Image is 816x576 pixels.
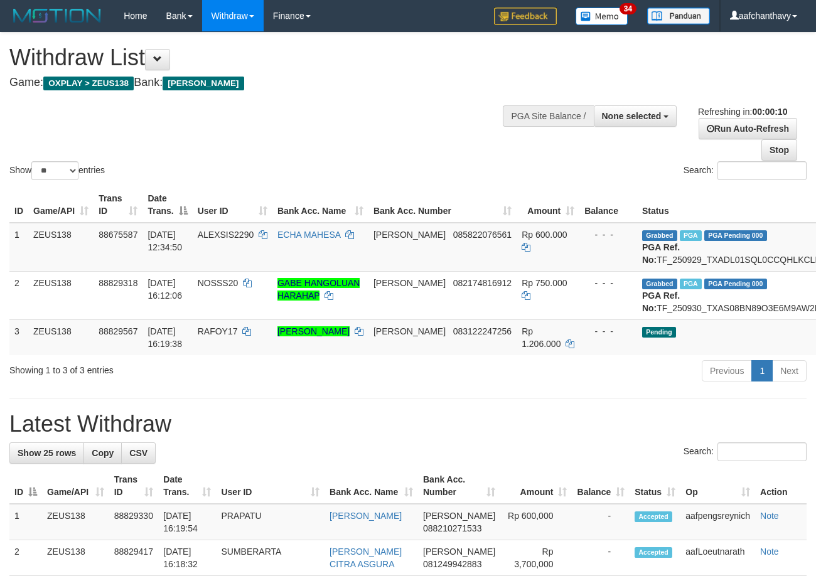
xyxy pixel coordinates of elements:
span: Copy 085822076561 to clipboard [453,230,512,240]
a: Copy [83,442,122,464]
span: Copy 083122247256 to clipboard [453,326,512,336]
td: aafLoeutnarath [680,540,755,576]
th: User ID: activate to sort column ascending [216,468,325,504]
td: [DATE] 16:18:32 [158,540,216,576]
th: Trans ID: activate to sort column ascending [94,187,142,223]
th: Amount: activate to sort column ascending [500,468,572,504]
span: 88829318 [99,278,137,288]
input: Search: [717,161,807,180]
td: ZEUS138 [28,271,94,319]
td: ZEUS138 [42,540,109,576]
th: Bank Acc. Number: activate to sort column ascending [418,468,500,504]
span: [PERSON_NAME] [373,230,446,240]
td: 88829330 [109,504,159,540]
b: PGA Ref. No: [642,242,680,265]
td: [DATE] 16:19:54 [158,504,216,540]
th: Date Trans.: activate to sort column ascending [158,468,216,504]
span: Refreshing in: [698,107,787,117]
td: Rp 600,000 [500,504,572,540]
a: 1 [751,360,773,381]
div: - - - [584,277,632,289]
th: Op: activate to sort column ascending [680,468,755,504]
a: Show 25 rows [9,442,84,464]
th: Trans ID: activate to sort column ascending [109,468,159,504]
span: Rp 750.000 [522,278,567,288]
span: [PERSON_NAME] [423,511,495,521]
span: Copy 088210271533 to clipboard [423,523,481,533]
span: [DATE] 16:19:38 [148,326,182,349]
td: 2 [9,540,42,576]
th: Status: activate to sort column ascending [630,468,680,504]
span: None selected [602,111,662,121]
a: Note [760,511,779,521]
strong: 00:00:10 [752,107,787,117]
td: ZEUS138 [42,504,109,540]
a: GABE HANGOLUAN HARAHAP [277,278,360,301]
img: Button%20Memo.svg [576,8,628,25]
select: Showentries [31,161,78,180]
div: Showing 1 to 3 of 3 entries [9,359,331,376]
th: Bank Acc. Number: activate to sort column ascending [368,187,517,223]
span: [DATE] 16:12:06 [148,278,182,301]
a: [PERSON_NAME] [277,326,350,336]
label: Search: [684,442,807,461]
div: PGA Site Balance / [503,105,593,127]
span: Copy [92,448,114,458]
a: Stop [761,139,797,161]
span: RAFOY17 [198,326,238,336]
th: ID: activate to sort column descending [9,468,42,504]
img: Feedback.jpg [494,8,557,25]
span: Copy 081249942883 to clipboard [423,559,481,569]
th: Game/API: activate to sort column ascending [28,187,94,223]
span: PGA Pending [704,279,767,289]
a: Note [760,547,779,557]
span: Marked by aafpengsreynich [680,230,702,241]
a: ECHA MAHESA [277,230,340,240]
td: 1 [9,223,28,272]
td: - [572,540,630,576]
img: MOTION_logo.png [9,6,105,25]
div: - - - [584,228,632,241]
a: [PERSON_NAME] [330,511,402,521]
span: 88675587 [99,230,137,240]
div: - - - [584,325,632,338]
span: Show 25 rows [18,448,76,458]
h1: Latest Withdraw [9,412,807,437]
td: Rp 3,700,000 [500,540,572,576]
h4: Game: Bank: [9,77,532,89]
a: Next [772,360,807,381]
th: Action [755,468,807,504]
th: Bank Acc. Name: activate to sort column ascending [325,468,418,504]
span: Accepted [635,511,672,522]
th: User ID: activate to sort column ascending [193,187,272,223]
span: NOSSS20 [198,278,239,288]
td: 3 [9,319,28,355]
span: OXPLAY > ZEUS138 [43,77,134,90]
span: Copy 082174816912 to clipboard [453,278,512,288]
span: Marked by aafpengsreynich [680,279,702,289]
span: Pending [642,327,676,338]
label: Show entries [9,161,105,180]
span: 88829567 [99,326,137,336]
a: Previous [702,360,752,381]
td: aafpengsreynich [680,504,755,540]
a: CSV [121,442,156,464]
button: None selected [594,105,677,127]
td: SUMBERARTA [216,540,325,576]
span: PGA Pending [704,230,767,241]
span: Rp 600.000 [522,230,567,240]
th: Bank Acc. Name: activate to sort column ascending [272,187,368,223]
span: [PERSON_NAME] [423,547,495,557]
td: 88829417 [109,540,159,576]
span: ALEXSIS2290 [198,230,254,240]
td: ZEUS138 [28,223,94,272]
th: Game/API: activate to sort column ascending [42,468,109,504]
th: ID [9,187,28,223]
td: PRAPATU [216,504,325,540]
span: [PERSON_NAME] [163,77,244,90]
span: Rp 1.206.000 [522,326,561,349]
a: Run Auto-Refresh [699,118,797,139]
th: Balance: activate to sort column ascending [572,468,630,504]
img: panduan.png [647,8,710,24]
span: [PERSON_NAME] [373,326,446,336]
